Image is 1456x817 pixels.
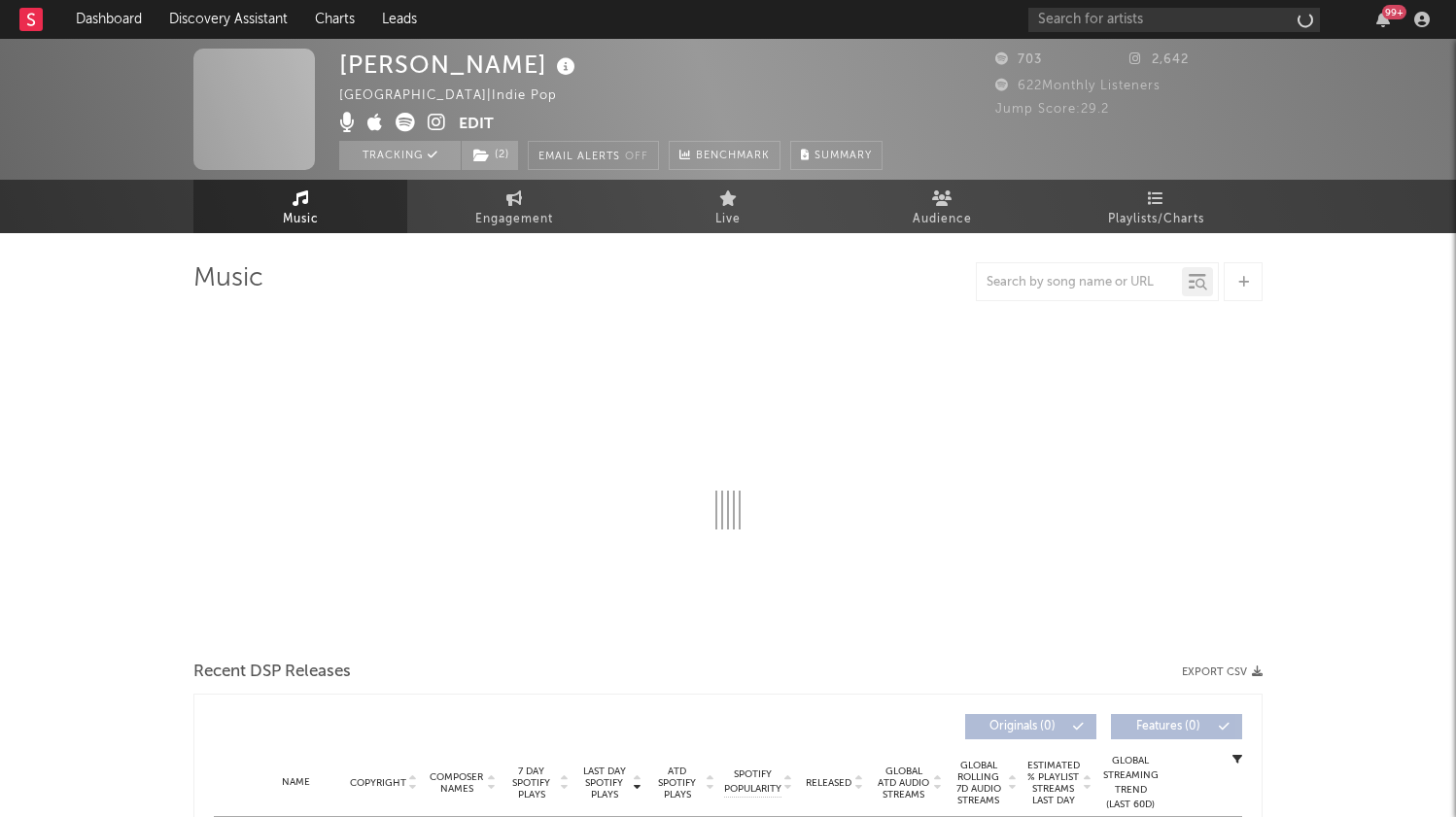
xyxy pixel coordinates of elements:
span: Live [715,208,741,231]
button: Tracking [339,141,461,170]
div: [PERSON_NAME] [339,49,580,81]
a: Audience [835,180,1049,233]
span: Features ( 0 ) [1124,721,1213,732]
span: 703 [995,53,1042,66]
div: Name [253,775,338,790]
span: ATD Spotify Plays [651,766,703,800]
span: 7 Day Spotify Plays [505,766,557,800]
a: Live [621,180,835,233]
a: Engagement [407,180,621,233]
span: Spotify Popularity [724,767,781,797]
span: 622 Monthly Listeners [995,80,1161,92]
span: ( 2 ) [461,141,519,170]
button: Export CSV [1182,666,1263,678]
div: Global Streaming Trend (Last 60D) [1101,754,1160,812]
a: Music [193,180,407,233]
span: Last Day Spotify Plays [578,766,630,800]
span: Released [806,777,851,789]
span: Global ATD Audio Streams [877,766,930,800]
span: Copyright [350,777,406,789]
span: Playlists/Charts [1108,208,1204,231]
div: 99 + [1382,5,1406,19]
em: Off [625,152,648,162]
a: Benchmark [669,141,780,170]
span: Music [283,208,319,231]
span: Global Rolling 7D Audio Streams [952,760,1005,806]
span: Recent DSP Releases [193,661,351,684]
span: Engagement [475,208,553,231]
input: Search for artists [1028,8,1320,32]
a: Playlists/Charts [1049,180,1263,233]
button: Summary [790,141,883,170]
button: Email AlertsOff [528,141,659,170]
button: 99+ [1376,12,1390,27]
span: Benchmark [696,145,770,168]
button: Originals(0) [965,714,1096,739]
input: Search by song name or URL [977,275,1182,290]
span: Audience [913,208,972,231]
span: Composer Names [429,771,484,795]
button: (2) [462,141,518,170]
span: Summary [815,151,872,161]
span: Estimated % Playlist Streams Last Day [1026,760,1080,806]
span: 2,642 [1129,53,1189,66]
button: Features(0) [1111,714,1242,739]
span: Originals ( 0 ) [978,721,1067,732]
span: Jump Score: 29.2 [995,103,1109,116]
button: Edit [459,113,494,137]
div: [GEOGRAPHIC_DATA] | Indie Pop [339,85,579,108]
